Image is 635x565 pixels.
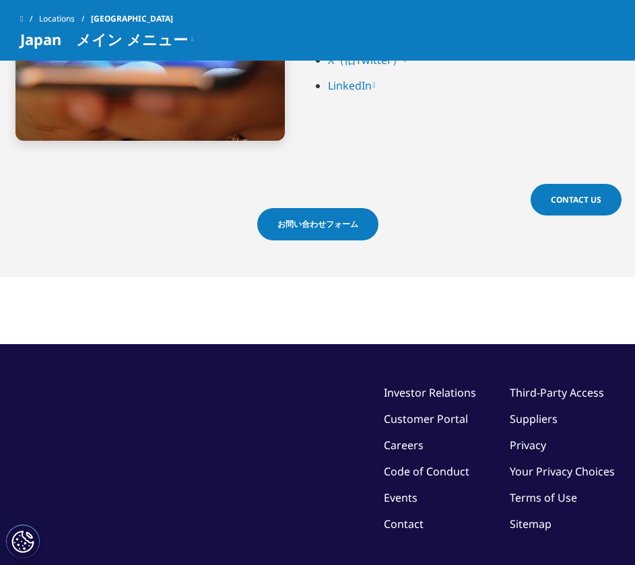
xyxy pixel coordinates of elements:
[384,464,469,479] a: Code of Conduct
[384,490,417,505] a: Events
[510,464,615,479] a: Your Privacy Choices
[510,490,577,505] a: Terms of Use
[384,517,424,531] a: Contact
[91,7,173,31] span: [GEOGRAPHIC_DATA]
[531,184,622,215] a: Contact Us
[20,31,188,47] span: Japan メイン メニュー
[257,208,378,240] a: お問い合わせフォーム
[6,525,40,558] button: Cookie 設定
[39,7,91,31] a: Locations
[510,411,558,426] a: Suppliers
[384,385,476,400] a: Investor Relations
[551,194,601,205] span: Contact Us
[510,517,552,531] a: Sitemap
[384,438,424,453] a: Careers
[328,78,376,93] a: LinkedIn
[384,411,468,426] a: Customer Portal
[510,438,546,453] a: Privacy
[277,218,358,230] span: お問い合わせフォーム
[510,385,604,400] a: Third-Party Access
